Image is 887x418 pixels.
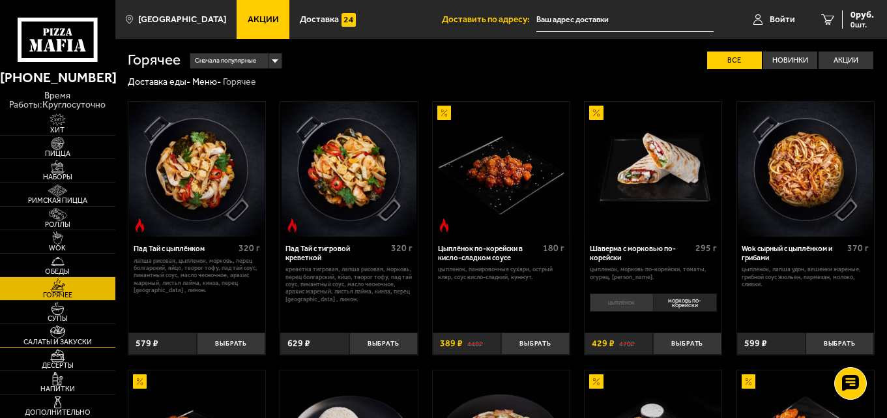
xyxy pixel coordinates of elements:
label: Новинки [763,52,818,69]
img: Акционный [589,106,603,119]
label: Все [707,52,762,69]
button: Выбрать [197,333,265,355]
img: Острое блюдо [285,218,299,232]
span: 429 ₽ [592,339,615,348]
div: Пад Тай с цыплёнком [134,245,236,254]
label: Акции [819,52,873,69]
s: 470 ₽ [619,339,635,348]
img: Акционный [589,374,603,388]
span: 0 шт. [851,21,874,29]
img: Акционный [742,374,755,388]
span: 579 ₽ [136,339,158,348]
img: Пад Тай с тигровой креветкой [282,102,417,237]
span: 599 ₽ [744,339,767,348]
button: Выбрать [349,333,418,355]
div: Цыплёнок по-корейски в кисло-сладком соусе [438,245,540,262]
span: 0 руб. [851,10,874,20]
button: Выбрать [806,333,874,355]
span: 180 г [543,243,564,254]
div: Шаверма с морковью по-корейски [590,245,692,262]
a: Меню- [192,76,221,87]
button: Выбрать [501,333,570,355]
a: АкционныйШаверма с морковью по-корейски [585,102,721,237]
img: Wok сырный с цыплёнком и грибами [738,102,873,237]
a: Доставка еды- [128,76,190,87]
span: Войти [770,15,795,24]
span: 295 г [695,243,717,254]
img: Острое блюдо [437,218,451,232]
input: Ваш адрес доставки [536,8,714,32]
div: Пад Тай с тигровой креветкой [285,245,388,262]
span: Доставка [300,15,339,24]
span: 320 г [239,243,260,254]
p: креветка тигровая, лапша рисовая, морковь, перец болгарский, яйцо, творог тофу, пад тай соус, пик... [285,265,413,303]
span: 370 г [847,243,869,254]
a: Острое блюдоПад Тай с цыплёнком [128,102,265,237]
s: 448 ₽ [467,339,483,348]
div: Горячее [223,76,256,88]
a: Wok сырный с цыплёнком и грибами [737,102,874,237]
img: Акционный [437,106,451,119]
p: цыпленок, лапша удон, вешенки жареные, грибной соус Жюльен, пармезан, молоко, сливки. [742,265,869,288]
div: Wok сырный с цыплёнком и грибами [742,245,844,262]
a: Острое блюдоПад Тай с тигровой креветкой [280,102,417,237]
span: 629 ₽ [287,339,310,348]
div: 0 [585,290,721,325]
img: Острое блюдо [133,218,147,232]
span: [GEOGRAPHIC_DATA] [138,15,226,24]
li: цыплёнок [590,293,653,312]
span: Доставить по адресу: [442,15,536,24]
img: Пад Тай с цыплёнком [129,102,265,237]
li: морковь по-корейски [653,293,717,312]
a: АкционныйОстрое блюдоЦыплёнок по-корейски в кисло-сладком соусе [433,102,570,237]
p: цыпленок, панировочные сухари, острый кляр, Соус кисло-сладкий, кунжут. [438,265,565,280]
img: 15daf4d41897b9f0e9f617042186c801.svg [342,13,355,27]
span: Акции [248,15,279,24]
img: Акционный [133,374,147,388]
p: цыпленок, морковь по-корейски, томаты, огурец, [PERSON_NAME]. [590,265,717,280]
span: 320 г [391,243,413,254]
p: лапша рисовая, цыпленок, морковь, перец болгарский, яйцо, творог тофу, пад тай соус, пикантный со... [134,257,261,294]
button: Выбрать [653,333,721,355]
img: Шаверма с морковью по-корейски [585,102,721,237]
span: 389 ₽ [440,339,463,348]
img: Цыплёнок по-корейски в кисло-сладком соусе [433,102,569,237]
span: Сначала популярные [195,52,256,70]
h1: Горячее [128,53,181,68]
